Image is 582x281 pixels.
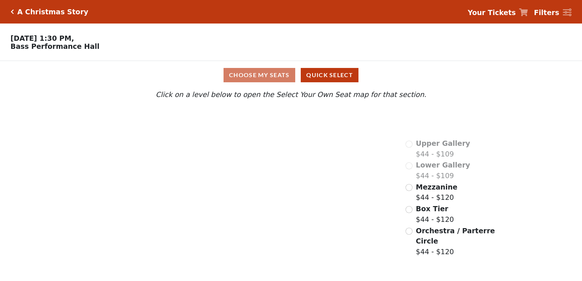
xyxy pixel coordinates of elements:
label: $44 - $120 [416,182,457,203]
path: Lower Gallery - Seats Available: 0 [152,135,278,175]
strong: Filters [534,8,559,17]
label: $44 - $120 [416,226,496,257]
h5: A Christmas Story [17,8,88,16]
label: $44 - $109 [416,160,470,181]
button: Quick Select [301,68,358,82]
path: Upper Gallery - Seats Available: 0 [143,112,263,141]
span: Lower Gallery [416,161,470,169]
span: Mezzanine [416,183,457,191]
a: Filters [534,7,571,18]
a: Click here to go back to filters [11,9,14,14]
span: Orchestra / Parterre Circle [416,227,495,245]
span: Box Tier [416,205,448,213]
strong: Your Tickets [468,8,516,17]
label: $44 - $120 [416,203,454,224]
label: $44 - $109 [416,138,470,159]
p: Click on a level below to open the Select Your Own Seat map for that section. [78,89,504,100]
a: Your Tickets [468,7,528,18]
span: Upper Gallery [416,139,470,147]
